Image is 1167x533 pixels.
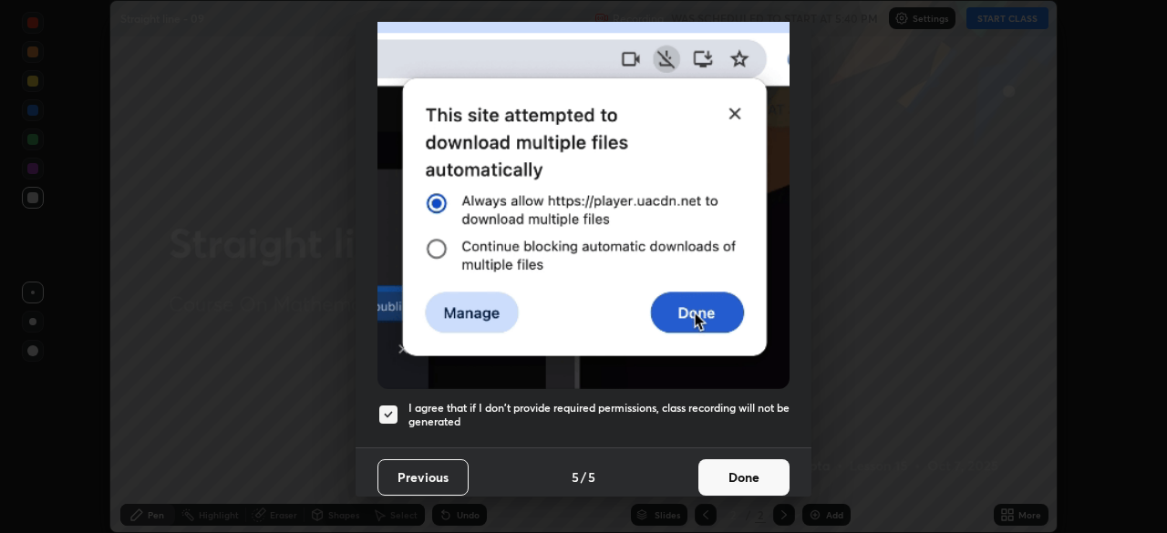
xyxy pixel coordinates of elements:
[572,467,579,487] h4: 5
[581,467,586,487] h4: /
[377,459,469,496] button: Previous
[698,459,790,496] button: Done
[588,467,595,487] h4: 5
[408,401,790,429] h5: I agree that if I don't provide required permissions, class recording will not be generated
